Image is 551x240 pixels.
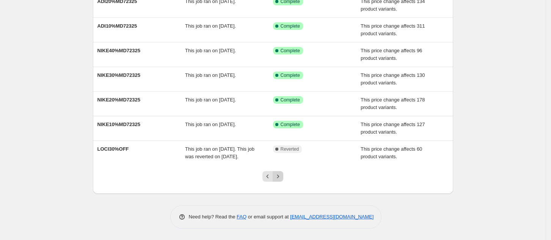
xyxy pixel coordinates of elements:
span: NIKE40%MD72325 [97,48,140,53]
span: LOCI30%OFF [97,146,129,152]
span: NIKE10%MD72325 [97,122,140,127]
a: FAQ [237,214,246,220]
span: This job ran on [DATE]. [185,72,236,78]
span: This job ran on [DATE]. [185,48,236,53]
span: This job ran on [DATE]. [185,122,236,127]
button: Next [273,171,283,182]
span: This price change affects 178 product variants. [361,97,425,110]
span: This price change affects 96 product variants. [361,48,422,61]
span: Complete [281,97,300,103]
span: NIKE20%MD72325 [97,97,140,103]
span: Complete [281,23,300,29]
span: or email support at [246,214,290,220]
span: This job ran on [DATE]. This job was reverted on [DATE]. [185,146,254,159]
span: Complete [281,48,300,54]
span: Need help? Read the [189,214,237,220]
span: ADI10%MD72325 [97,23,137,29]
span: This job ran on [DATE]. [185,23,236,29]
span: This price change affects 60 product variants. [361,146,422,159]
span: This job ran on [DATE]. [185,97,236,103]
a: [EMAIL_ADDRESS][DOMAIN_NAME] [290,214,374,220]
span: This price change affects 130 product variants. [361,72,425,86]
nav: Pagination [262,171,283,182]
span: This price change affects 311 product variants. [361,23,425,36]
span: Complete [281,122,300,128]
span: Reverted [281,146,299,152]
span: Complete [281,72,300,78]
span: This price change affects 127 product variants. [361,122,425,135]
button: Previous [262,171,273,182]
span: NIKE30%MD72325 [97,72,140,78]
